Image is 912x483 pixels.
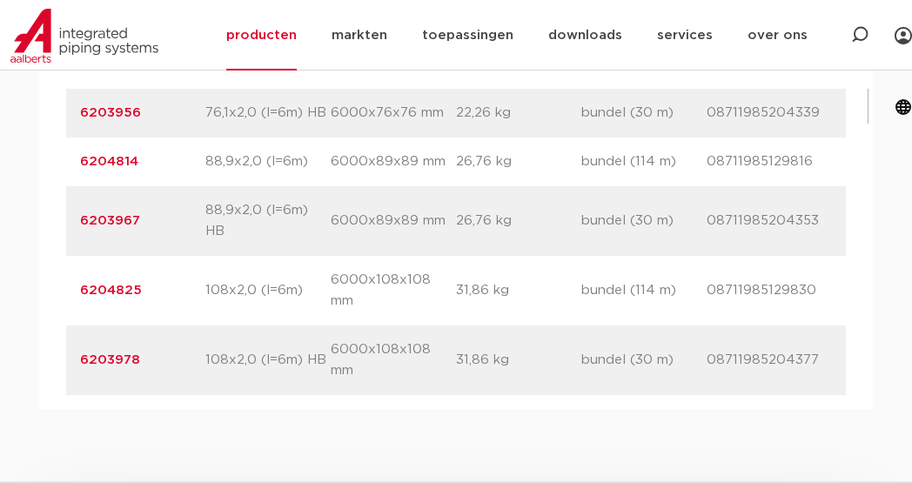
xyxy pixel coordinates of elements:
[456,350,581,371] p: 31,86 kg
[581,280,707,301] p: bundel (114 m)
[205,151,331,172] p: 88,9x2,0 (l=6m)
[205,200,331,242] p: 88,9x2,0 (l=6m) HB
[331,211,456,231] p: 6000x89x89 mm
[581,151,707,172] p: bundel (114 m)
[707,211,832,231] p: 08711985204353
[80,353,140,366] a: 6203978
[331,339,456,381] p: 6000x108x108 mm
[456,211,581,231] p: 26,76 kg
[205,350,331,371] p: 108x2,0 (l=6m) HB
[581,211,707,231] p: bundel (30 m)
[707,151,832,172] p: 08711985129816
[331,151,456,172] p: 6000x89x89 mm
[331,270,456,312] p: 6000x108x108 mm
[80,214,140,227] a: 6203967
[456,151,581,172] p: 26,76 kg
[581,350,707,371] p: bundel (30 m)
[707,280,832,301] p: 08711985129830
[80,284,142,297] a: 6204825
[456,280,581,301] p: 31,86 kg
[80,155,138,168] a: 6204814
[707,350,832,371] p: 08711985204377
[205,280,331,301] p: 108x2,0 (l=6m)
